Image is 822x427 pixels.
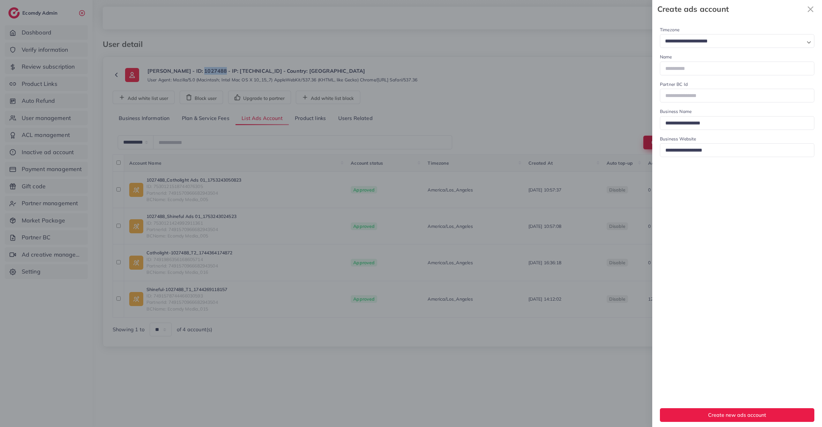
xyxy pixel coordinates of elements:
[657,4,804,15] strong: Create ads account
[660,26,679,33] label: Timezone
[660,136,696,142] label: Business Website
[708,412,766,418] span: Create new ads account
[663,36,804,46] input: Search for option
[660,34,814,48] div: Search for option
[660,408,814,422] button: Create new ads account
[804,3,817,16] svg: x
[804,3,817,16] button: Close
[660,81,688,87] label: Partner BC Id
[660,108,691,115] label: Business Name
[660,54,672,60] label: Name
